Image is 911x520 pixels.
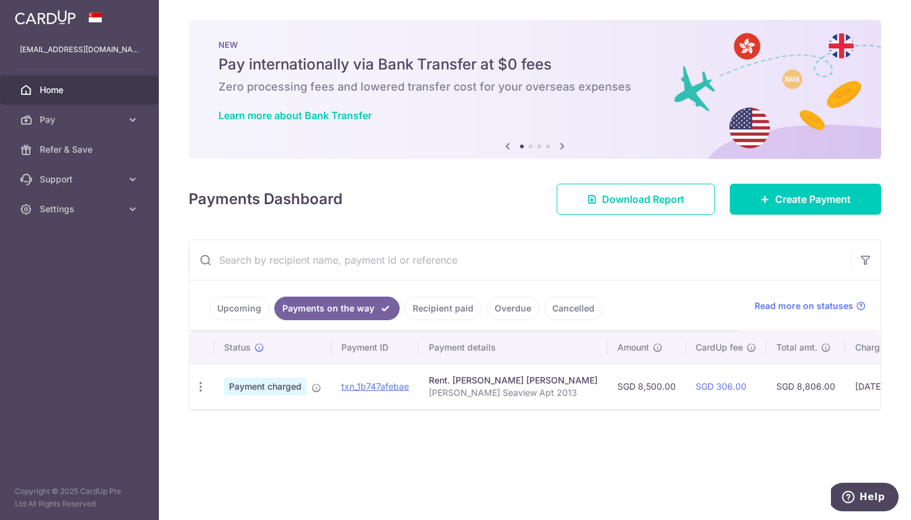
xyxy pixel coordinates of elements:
span: Download Report [602,192,684,207]
iframe: Opens a widget where you can find more information [831,483,899,514]
span: Amount [617,341,649,354]
td: SGD 8,500.00 [608,364,686,409]
h6: Zero processing fees and lowered transfer cost for your overseas expenses [218,79,851,94]
h4: Payments Dashboard [189,188,343,210]
span: Total amt. [776,341,817,354]
p: [PERSON_NAME] Seaview Apt 2013 [429,387,598,399]
a: Payments on the way [274,297,400,320]
span: Status [224,341,251,354]
div: Rent. [PERSON_NAME] [PERSON_NAME] [429,374,598,387]
a: Upcoming [209,297,269,320]
span: Read more on statuses [755,300,853,312]
a: Recipient paid [405,297,482,320]
img: CardUp [15,10,76,25]
a: Create Payment [730,184,881,215]
h5: Pay internationally via Bank Transfer at $0 fees [218,55,851,74]
span: Create Payment [775,192,851,207]
a: Learn more about Bank Transfer [218,109,372,122]
p: NEW [218,40,851,50]
a: txn_1b747afebae [341,381,409,392]
a: Download Report [557,184,715,215]
span: Support [40,173,122,186]
td: SGD 8,806.00 [766,364,845,409]
p: [EMAIL_ADDRESS][DOMAIN_NAME] [20,43,139,56]
img: Bank transfer banner [189,20,881,159]
span: Settings [40,203,122,215]
a: SGD 306.00 [696,381,747,392]
span: CardUp fee [696,341,743,354]
th: Payment ID [331,331,419,364]
span: Pay [40,114,122,126]
th: Payment details [419,331,608,364]
span: Refer & Save [40,143,122,156]
span: Charge date [855,341,906,354]
span: Payment charged [224,378,307,395]
a: Read more on statuses [755,300,866,312]
a: Overdue [487,297,539,320]
input: Search by recipient name, payment id or reference [189,240,851,280]
span: Home [40,84,122,96]
a: Cancelled [544,297,603,320]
